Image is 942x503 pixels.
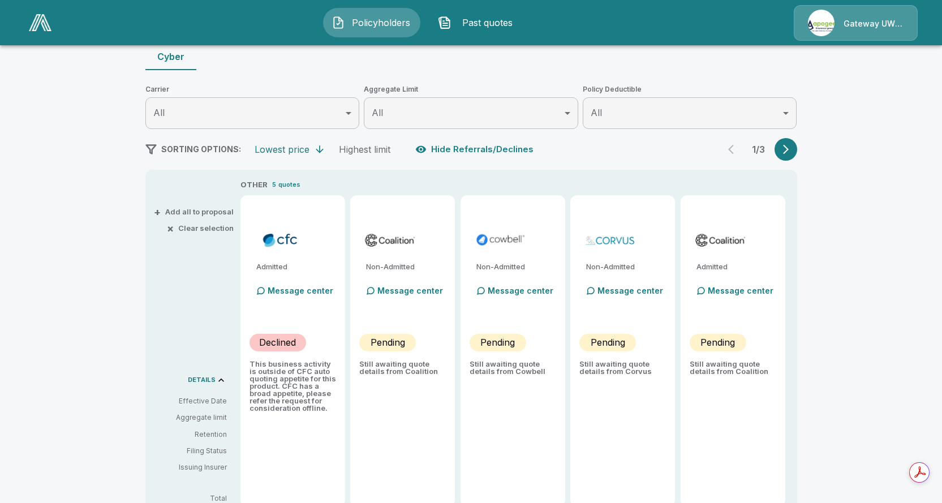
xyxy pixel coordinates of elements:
[272,180,276,190] p: 5
[480,336,515,349] p: Pending
[332,16,345,29] img: Policyholders Icon
[154,412,227,423] p: Aggregate limit
[259,336,296,349] p: Declined
[690,360,776,375] p: Still awaiting quote details from Coalition
[167,225,174,232] span: ×
[591,336,625,349] p: Pending
[438,16,451,29] img: Past quotes Icon
[145,43,196,70] button: Cyber
[323,8,420,37] button: Policyholders IconPolicyholders
[154,429,227,440] p: Retention
[29,14,51,31] img: AA Logo
[474,231,527,248] img: cowbellp250
[250,360,336,412] p: This business activity is outside of CFC auto quoting appetite for this product. CFC has a broad ...
[372,107,383,118] span: All
[366,263,446,270] p: Non-Admitted
[145,84,360,95] span: Carrier
[591,107,602,118] span: All
[254,231,307,248] img: cfccyberadmitted
[364,231,416,248] img: coalitioncyber
[268,285,333,296] p: Message center
[161,144,241,154] span: SORTING OPTIONS:
[154,396,227,406] p: Effective Date
[456,16,518,29] span: Past quotes
[153,107,165,118] span: All
[255,144,309,155] div: Lowest price
[413,139,538,160] button: Hide Referrals/Declines
[747,145,770,154] p: 1 / 3
[278,180,300,190] p: quotes
[694,231,747,248] img: coalitioncyberadmitted
[586,263,666,270] p: Non-Admitted
[429,8,527,37] button: Past quotes IconPast quotes
[154,462,227,472] p: Issuing Insurer
[154,495,236,502] p: Total
[364,84,578,95] span: Aggregate Limit
[597,285,663,296] p: Message center
[240,179,268,191] p: OTHER
[579,360,666,375] p: Still awaiting quote details from Corvus
[154,446,227,456] p: Filing Status
[359,360,446,375] p: Still awaiting quote details from Coalition
[700,336,735,349] p: Pending
[488,285,553,296] p: Message center
[256,263,336,270] p: Admitted
[377,285,443,296] p: Message center
[470,360,556,375] p: Still awaiting quote details from Cowbell
[169,225,234,232] button: ×Clear selection
[350,16,412,29] span: Policyholders
[188,377,216,383] p: DETAILS
[371,336,405,349] p: Pending
[584,231,636,248] img: corvuscybersurplus
[476,263,556,270] p: Non-Admitted
[156,208,234,216] button: +Add all to proposal
[583,84,797,95] span: Policy Deductible
[696,263,776,270] p: Admitted
[339,144,390,155] div: Highest limit
[708,285,773,296] p: Message center
[154,208,161,216] span: +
